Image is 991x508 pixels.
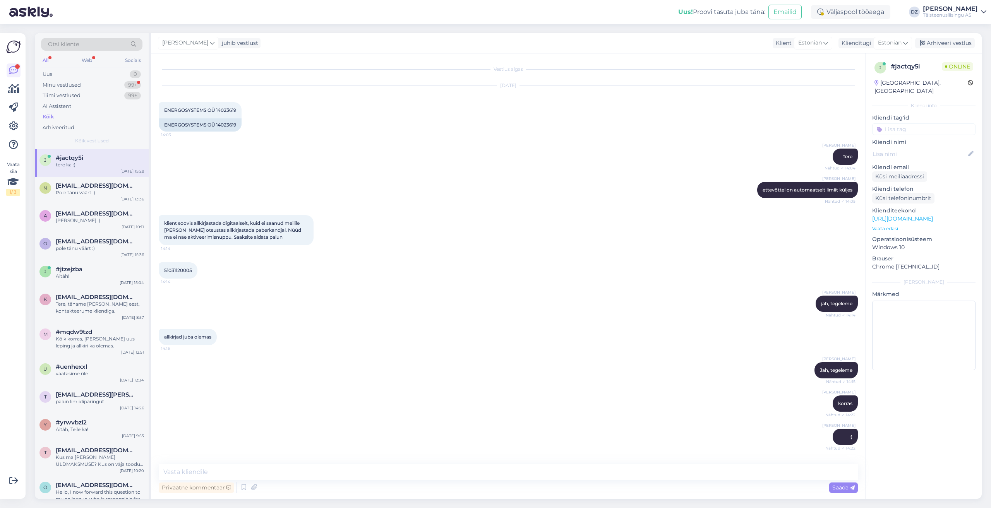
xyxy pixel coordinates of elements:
[43,331,48,337] span: m
[44,157,46,163] span: j
[56,335,144,349] div: Kõik korras, [PERSON_NAME] uus leping ja allkiri ka olemas.
[161,246,190,251] span: 14:14
[915,38,975,48] div: Arhiveeri vestlus
[923,12,978,18] div: Täisteenusliisingu AS
[43,92,81,99] div: Tiimi vestlused
[56,363,87,370] span: #uenhexxl
[120,252,144,258] div: [DATE] 15:36
[872,243,976,251] p: Windows 10
[161,279,190,285] span: 14:14
[56,245,144,252] div: pole tänu väärt :)
[879,65,881,70] span: j
[164,107,236,113] span: ENERGOSYSTEMS OÜ 14023619
[56,419,87,426] span: #yrwvbzi2
[43,103,71,110] div: AI Assistent
[822,289,856,295] span: [PERSON_NAME]
[56,482,136,489] span: oskar100@mail.ee
[821,301,852,306] span: jah, tegeleme
[56,489,144,503] div: Hello, I now forward this question to my colleague, who is responsible for this. The reply will b...
[56,266,82,273] span: #jtzejzba
[825,198,856,204] span: Nähtud ✓ 14:05
[56,210,136,217] span: anett.voorel@tele2.com
[838,400,852,406] span: korras
[120,196,144,202] div: [DATE] 13:36
[768,5,802,19] button: Emailid
[123,55,142,65] div: Socials
[43,366,47,372] span: u
[6,39,21,54] img: Askly Logo
[124,81,141,89] div: 99+
[120,168,144,174] div: [DATE] 15:28
[122,315,144,320] div: [DATE] 8:57
[825,445,856,451] span: Nähtud ✓ 14:22
[56,161,144,168] div: tere ka :)
[872,290,976,298] p: Märkmed
[80,55,94,65] div: Web
[120,405,144,411] div: [DATE] 14:26
[164,267,192,273] span: 51031120005
[41,55,50,65] div: All
[873,150,967,158] input: Lisa nimi
[48,40,79,48] span: Otsi kliente
[773,39,792,47] div: Klient
[56,238,136,245] span: oksana.vappe@tele2.com
[164,220,302,240] span: klient soovis allkirjastada digitaalselt, kuid ei saanud meilile [PERSON_NAME] otsustas allkirjas...
[44,422,47,428] span: y
[43,113,54,121] div: Kõik
[878,39,902,47] span: Estonian
[121,349,144,355] div: [DATE] 12:51
[219,39,258,47] div: juhib vestlust
[161,346,190,351] span: 14:15
[159,66,858,73] div: Vestlus algas
[872,185,976,193] p: Kliendi telefon
[872,102,976,109] div: Kliendi info
[763,187,852,193] span: ettevõttel on automaatselt limiit küljes
[130,70,141,78] div: 0
[56,328,92,335] span: #mqdw9tzd
[124,92,141,99] div: 99+
[56,294,136,301] span: kristiine@tele2.com
[43,185,47,191] span: n
[162,39,208,47] span: [PERSON_NAME]
[56,426,144,433] div: Aitäh, Teile ka!
[6,161,20,196] div: Vaata siia
[56,182,136,189] span: natalia.katsalukha@tele2.com
[44,450,47,455] span: t
[6,189,20,196] div: 1 / 3
[43,70,52,78] div: Uus
[811,5,890,19] div: Väljaspool tööaega
[872,225,976,232] p: Vaata edasi ...
[159,118,242,132] div: ENERGOSYSTEMS OÜ 14023619
[43,484,47,490] span: o
[872,279,976,286] div: [PERSON_NAME]
[120,280,144,286] div: [DATE] 15:04
[159,482,234,493] div: Privaatne kommentaar
[909,7,920,17] div: DZ
[872,207,976,215] p: Klienditeekond
[872,215,933,222] a: [URL][DOMAIN_NAME]
[56,454,144,468] div: Kus ma [PERSON_NAME] ÜLDMAKSMUSE? Kus on väja toodud kogu summa, mis kuulub vara maksmisele?
[872,123,976,135] input: Lisa tag
[832,484,855,491] span: Saada
[872,163,976,171] p: Kliendi email
[56,273,144,280] div: Aitäh!
[872,114,976,122] p: Kliendi tag'id
[798,39,822,47] span: Estonian
[120,468,144,474] div: [DATE] 10:20
[56,398,144,405] div: palun limiidipäringut
[820,367,852,373] span: Jah, tegeleme
[843,154,852,159] span: Tere
[43,124,74,132] div: Arhiveeritud
[822,176,856,181] span: [PERSON_NAME]
[120,377,144,383] div: [DATE] 12:34
[822,389,856,395] span: [PERSON_NAME]
[942,62,973,71] span: Online
[822,142,856,148] span: [PERSON_NAME]
[872,255,976,263] p: Brauser
[923,6,978,12] div: [PERSON_NAME]
[874,79,968,95] div: [GEOGRAPHIC_DATA], [GEOGRAPHIC_DATA]
[826,379,856,385] span: Nähtud ✓ 14:15
[75,137,109,144] span: Kõik vestlused
[825,165,856,171] span: Nähtud ✓ 14:04
[56,217,144,224] div: [PERSON_NAME] :)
